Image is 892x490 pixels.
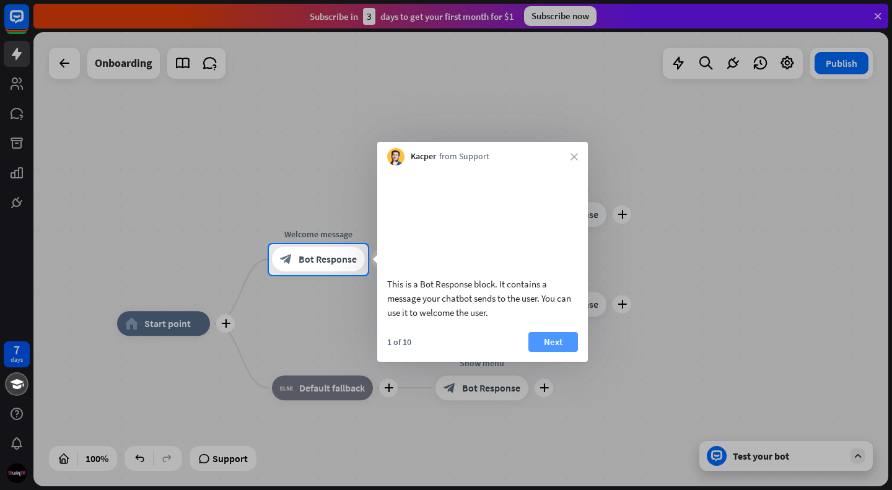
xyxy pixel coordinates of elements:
button: Open LiveChat chat widget [10,5,47,42]
span: Bot Response [299,253,357,266]
div: This is a Bot Response block. It contains a message your chatbot sends to the user. You can use i... [387,277,578,320]
span: Kacper [411,151,436,163]
div: 1 of 10 [387,336,411,348]
i: block_bot_response [280,253,292,266]
button: Next [528,332,578,352]
i: close [571,153,578,160]
span: from Support [439,151,489,163]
